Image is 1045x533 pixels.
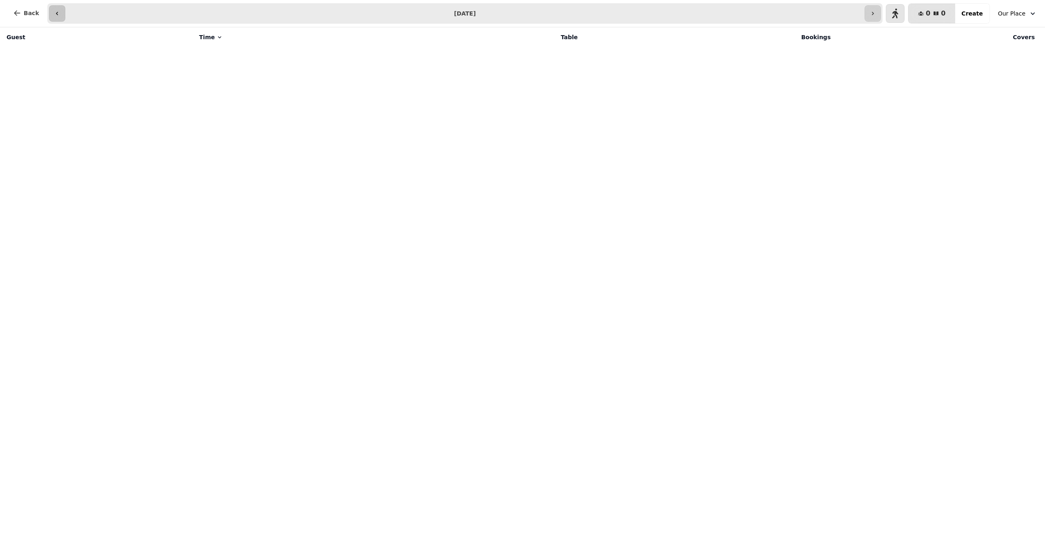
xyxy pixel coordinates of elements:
span: 0 [941,10,945,17]
button: Time [199,33,223,41]
button: Back [7,3,46,23]
span: Create [961,11,983,16]
button: Create [955,4,989,23]
th: Covers [836,27,1040,47]
button: Our Place [993,6,1042,21]
span: Time [199,33,215,41]
span: Back [24,10,39,16]
span: Our Place [998,9,1025,18]
th: Table [411,27,583,47]
button: 00 [908,4,955,23]
span: 0 [926,10,930,17]
th: Bookings [583,27,836,47]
